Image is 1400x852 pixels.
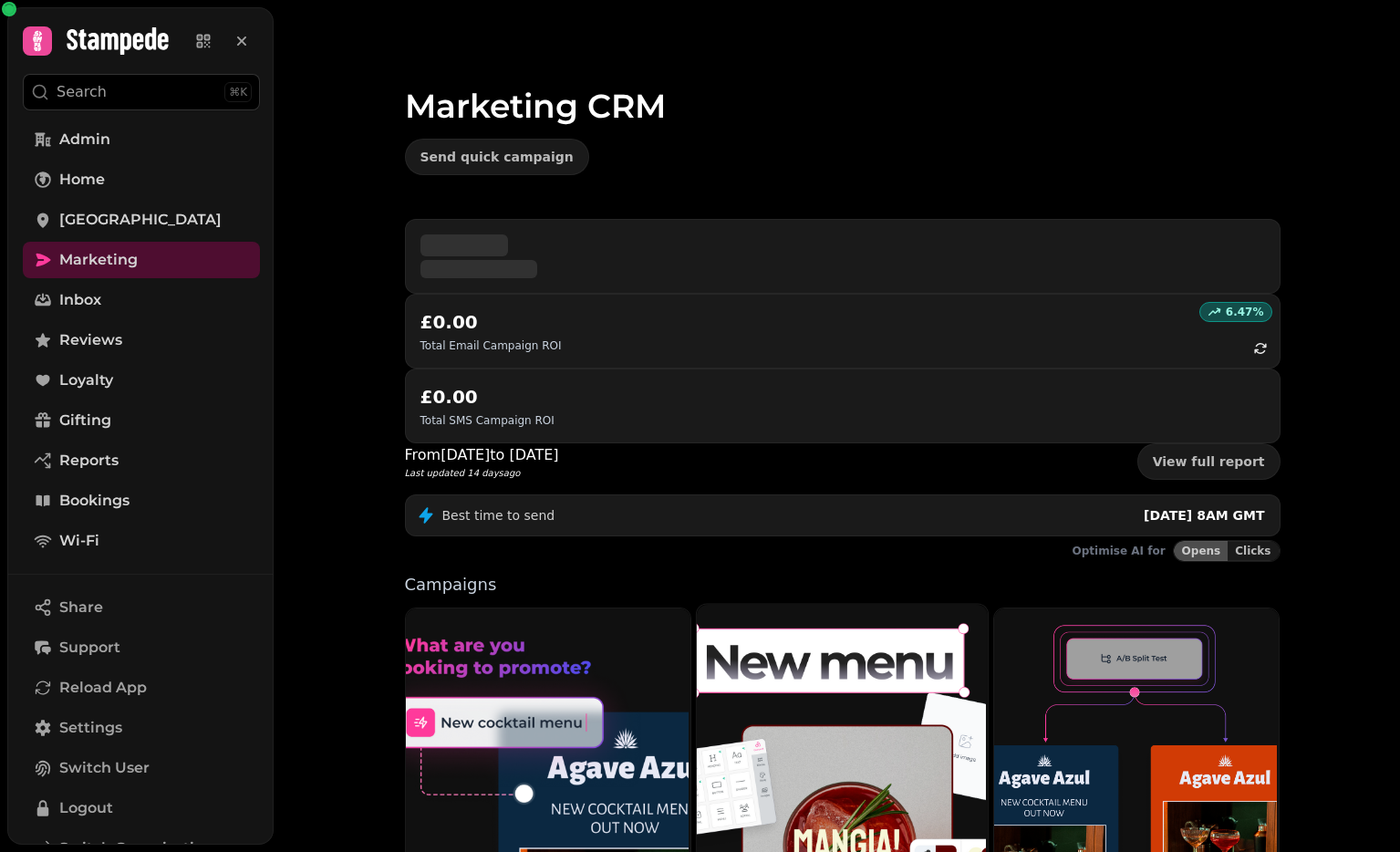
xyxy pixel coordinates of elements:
p: Campaigns [405,577,1281,593]
span: Switch User [59,757,150,779]
a: [GEOGRAPHIC_DATA] [23,202,260,238]
a: Marketing [23,242,260,278]
button: Share [23,589,260,626]
p: Total Email Campaign ROI [420,338,562,353]
a: Gifting [23,402,260,439]
span: Marketing [59,249,138,271]
p: Optimise AI for [1073,544,1166,558]
p: Total SMS Campaign ROI [420,413,555,428]
span: Logout [59,797,113,819]
a: Reports [23,442,260,479]
a: Wi-Fi [23,523,260,559]
span: Wi-Fi [59,530,99,552]
a: Inbox [23,282,260,318]
button: Switch User [23,750,260,786]
p: Last updated 14 days ago [405,466,559,480]
span: Admin [59,129,110,151]
button: Support [23,629,260,666]
h2: £0.00 [420,309,562,335]
a: Bookings [23,483,260,519]
p: Search [57,81,107,103]
button: Reload App [23,670,260,706]
span: Settings [59,717,122,739]
span: Reload App [59,677,147,699]
span: Reports [59,450,119,472]
span: Support [59,637,120,659]
span: Gifting [59,410,111,431]
span: Loyalty [59,369,113,391]
p: Best time to send [442,506,555,525]
span: Clicks [1235,545,1270,556]
span: [GEOGRAPHIC_DATA] [59,209,222,231]
a: Loyalty [23,362,260,399]
span: [DATE] 8AM GMT [1144,508,1265,523]
button: refresh [1245,333,1276,364]
a: Home [23,161,260,198]
button: Send quick campaign [405,139,589,175]
a: View full report [1137,443,1281,480]
a: Settings [23,710,260,746]
a: Reviews [23,322,260,358]
span: Inbox [59,289,101,311]
p: 6.47 % [1226,305,1264,319]
button: Search⌘K [23,74,260,110]
button: Clicks [1228,541,1279,561]
span: Home [59,169,105,191]
button: Logout [23,790,260,826]
span: Opens [1182,545,1221,556]
a: Admin [23,121,260,158]
span: Share [59,597,103,618]
p: From [DATE] to [DATE] [405,444,559,466]
span: Send quick campaign [420,151,574,163]
button: Opens [1174,541,1229,561]
span: Bookings [59,490,130,512]
span: Reviews [59,329,122,351]
div: ⌘K [224,82,252,102]
h1: Marketing CRM [405,44,1281,124]
h2: £0.00 [420,384,555,410]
